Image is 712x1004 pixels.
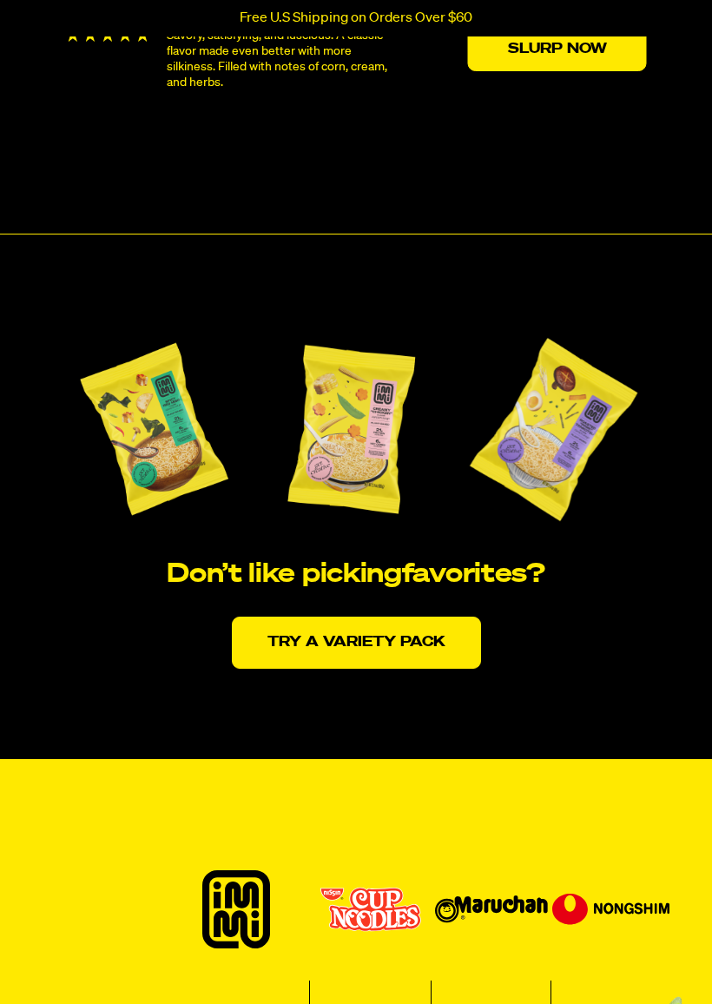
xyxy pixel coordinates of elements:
[552,894,669,924] img: Nongshim
[276,325,426,533] img: immi Creamy Chicken
[69,325,239,533] img: immi Spicy Red Miso
[468,28,647,71] a: Slurp Now
[232,617,481,669] a: Try a variety pack
[435,895,548,923] img: Maruchan
[240,10,472,26] p: Free U.S Shipping on Orders Over $60
[464,325,643,533] img: immi Roasted Pork Tonkotsu
[320,887,421,932] img: Cup Noodles
[202,870,270,948] img: immi
[167,28,395,90] p: Savory, satisfying, and luscious. A classic flavor made even better with more silkiness. Filled w...
[21,561,691,589] h2: Don’t like picking favorites?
